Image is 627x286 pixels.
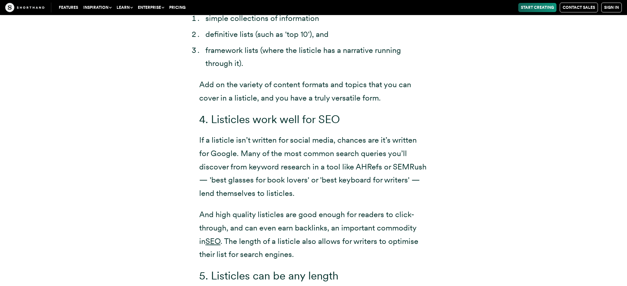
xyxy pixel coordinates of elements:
[205,12,428,25] li: simple collections of information
[114,3,135,12] button: Learn
[601,3,622,12] a: Sign in
[81,3,114,12] button: Inspiration
[167,3,188,12] a: Pricing
[199,208,428,261] p: And high quality listicles are good enough for readers to click-through, and can even earn backli...
[518,3,556,12] a: Start Creating
[56,3,81,12] a: Features
[199,269,428,282] h3: 5. Listicles can be any length
[199,134,428,200] p: If a listicle isn’t written for social media, chances are it’s written for Google. Many of the mo...
[135,3,167,12] button: Enterprise
[5,3,44,12] img: The Craft
[205,28,428,41] li: definitive lists (such as 'top 10'), and
[205,44,428,71] li: framework lists (where the listicle has a narrative running through it).
[199,113,428,126] h3: 4. Listicles work well for SEO
[560,3,598,12] a: Contact Sales
[199,78,428,105] p: Add on the variety of content formats and topics that you can cover in a listicle, and you have a...
[205,236,220,246] a: SEO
